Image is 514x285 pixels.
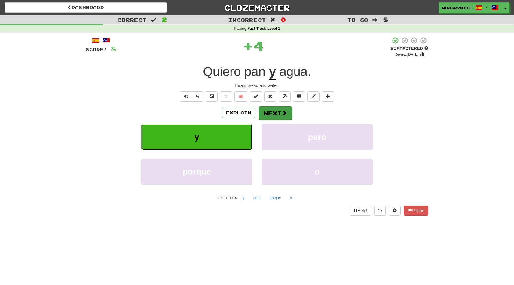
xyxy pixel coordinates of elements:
[239,194,248,203] button: y
[280,64,307,79] span: agua
[350,206,371,216] button: Help!
[395,52,419,57] small: Review: [DATE]
[206,91,218,102] button: Show image (alt+x)
[390,46,428,51] div: Mastered
[86,37,116,44] div: /
[264,91,276,102] button: Reset to 0% Mastered (alt+r)
[192,91,203,102] button: ½
[183,167,211,176] span: porque
[307,91,320,102] button: Edit sentence (alt+d)
[86,82,428,88] div: I want bread and water.
[117,17,147,23] span: Correct
[253,38,264,53] span: 4
[234,91,247,102] button: 🧠
[111,45,116,52] span: 8
[276,64,311,79] span: .
[308,132,326,142] span: pero
[228,17,266,23] span: Incorrect
[180,91,192,102] button: Play sentence audio (ctl+space)
[247,26,280,31] strong: Fast Track Level 1
[243,37,253,55] span: +
[439,2,502,13] a: whackymite /
[194,132,199,142] span: y
[279,91,291,102] button: Ignore sentence (alt+i)
[390,46,399,51] span: 25 %
[262,159,373,185] button: o
[374,206,386,216] button: Round history (alt+y)
[347,17,368,23] span: To go
[404,206,428,216] button: Report
[442,5,472,11] span: whackymite
[141,159,252,185] button: porque
[151,17,158,23] span: :
[322,91,334,102] button: Add to collection (alt+a)
[179,91,203,102] div: Text-to-speech controls
[218,196,237,200] small: Learn more:
[485,5,488,9] span: /
[270,17,277,23] span: :
[162,16,167,23] span: 2
[293,91,305,102] button: Discuss sentence (alt+u)
[220,91,232,102] button: Favorite sentence (alt+f)
[86,47,107,52] span: Score:
[176,2,338,13] a: Clozemaster
[250,91,262,102] button: Set this sentence to 100% Mastered (alt+m)
[281,16,286,23] span: 0
[250,194,264,203] button: pero
[141,124,252,150] button: y
[269,64,276,80] u: y
[286,194,295,203] button: o
[244,64,265,79] span: pan
[262,124,373,150] button: pero
[266,194,284,203] button: porque
[203,64,241,79] span: Quiero
[314,167,320,176] span: o
[5,2,167,13] a: Dashboard
[259,106,292,120] button: Next
[222,108,255,118] button: Explain
[383,16,388,23] span: 8
[372,17,379,23] span: :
